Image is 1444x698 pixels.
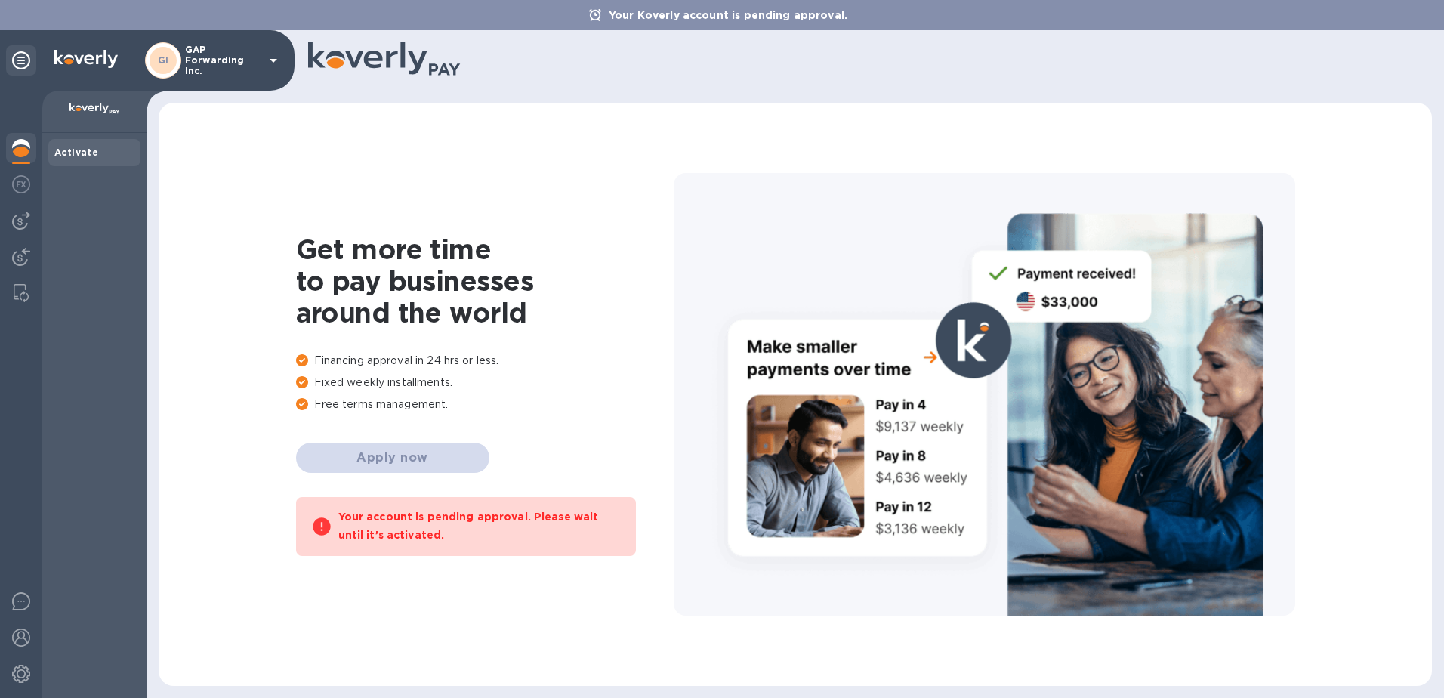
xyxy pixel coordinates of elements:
img: Foreign exchange [12,175,30,193]
p: Your Koverly account is pending approval. [601,8,855,23]
p: GAP Forwarding Inc. [185,45,261,76]
b: Your account is pending approval. Please wait until it’s activated. [338,511,599,541]
img: Logo [54,50,118,68]
div: Unpin categories [6,45,36,76]
p: Fixed weekly installments. [296,375,674,391]
p: Free terms management. [296,397,674,412]
h1: Get more time to pay businesses around the world [296,233,674,329]
b: GI [158,54,169,66]
b: Activate [54,147,98,158]
p: Financing approval in 24 hrs or less. [296,353,674,369]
